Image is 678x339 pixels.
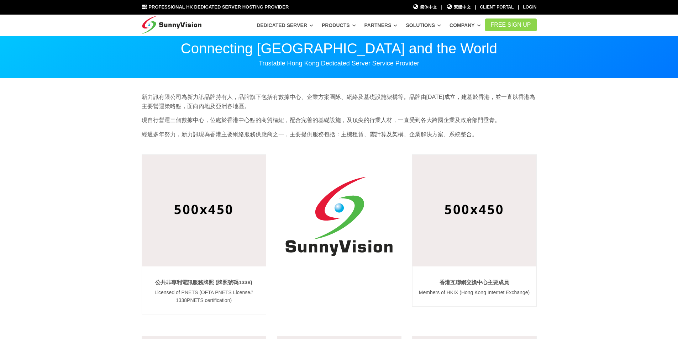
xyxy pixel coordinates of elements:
a: Login [523,5,537,10]
a: Dedicated Server [257,19,313,32]
li: | [518,4,519,11]
a: Products [322,19,356,32]
a: Company [450,19,481,32]
img: Image Description [142,155,266,266]
a: Solutions [406,19,441,32]
span: Professional HK Dedicated Server Hosting Provider [148,4,289,10]
p: Members of HKIX (Hong Kong Internet Exchange) [417,288,531,296]
p: Trustable Hong Kong Dedicated Server Service Provider [142,59,537,68]
a: 公共非專利電訊服務牌照 (牌照號碼1338) [155,279,252,285]
a: Partners [364,19,398,32]
li: | [475,4,476,11]
p: 經過多年努力，新力訊現為香港主要網絡服務供應商之一，主要提供服務包括：主機租賃、雲計算及架構、企業解決方案、系統整合。 [142,130,537,139]
img: SunnyVision [277,154,401,279]
a: 繁體中文 [446,4,471,11]
p: Licensed of PNETS (OFTA PNETS License# 1338PNETS certification) [147,288,261,304]
p: 現自行營運三個數據中心，位處於香港中心點的商貿樞紐，配合完善的基礎設施，及頂尖的行業人材，一直受到各大跨國企業及政府部門垂青。 [142,116,537,125]
a: 香港互聯網交換中心主要成員 [440,279,509,285]
a: 简体中文 [413,4,437,11]
p: 新力訊有限公司為新力訊品牌持有人，品牌旗下包括有數據中心、企業方案團隊、網絡及基礎設施架構等。品牌由[DATE]成立，建基於香港，並一直以香港為主要營運策略點，面向內地及亞洲各地區。 [142,92,537,111]
img: Image Description [412,155,536,266]
a: FREE Sign Up [485,18,537,31]
li: | [441,4,442,11]
a: Client Portal [480,5,514,10]
p: Connecting [GEOGRAPHIC_DATA] and the World [142,41,537,55]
